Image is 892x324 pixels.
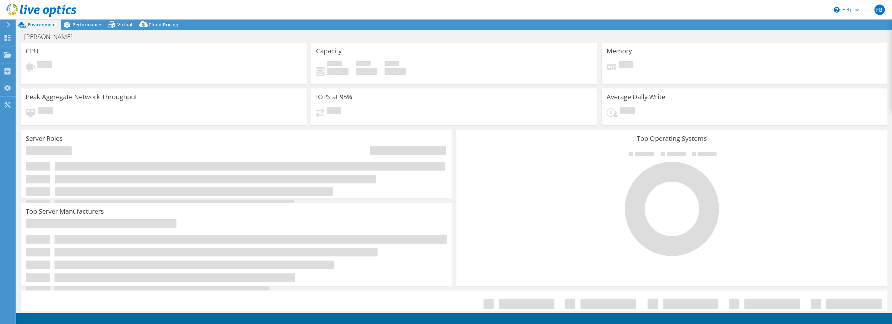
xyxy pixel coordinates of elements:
span: Virtual [117,21,132,28]
span: Pending [38,107,53,116]
h3: Capacity [316,47,342,55]
span: Pending [327,107,341,116]
h3: Peak Aggregate Network Throughput [26,93,137,101]
span: FB [874,5,885,15]
h3: IOPS at 95% [316,93,352,101]
span: Used [327,61,342,68]
h4: 0 GiB [356,68,377,75]
span: Cloud Pricing [149,21,178,28]
span: Free [356,61,371,68]
h4: 0 GiB [385,68,406,75]
h3: Average Daily Write [607,93,665,101]
h3: Top Operating Systems [461,135,883,142]
svg: \n [834,7,840,13]
span: Performance [72,21,101,28]
span: Pending [37,61,52,70]
h3: CPU [26,47,39,55]
span: Environment [28,21,56,28]
span: Pending [620,107,635,116]
h3: Top Server Manufacturers [26,208,104,215]
span: Pending [619,61,633,70]
span: Total [385,61,399,68]
h4: 0 GiB [327,68,348,75]
h1: [PERSON_NAME] [21,33,83,40]
h3: Server Roles [26,135,63,142]
h3: Memory [607,47,632,55]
